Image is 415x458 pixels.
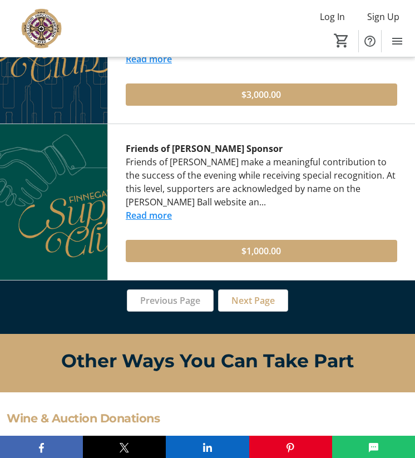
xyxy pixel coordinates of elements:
[61,349,354,372] span: Other Ways You Can Take Part
[386,30,408,52] button: Menu
[126,209,172,221] a: Read more
[231,294,275,307] span: Next Page
[359,30,381,52] button: Help
[358,8,408,26] button: Sign Up
[241,244,281,258] span: $1,000.00
[7,8,81,50] img: VC Parent Association's Logo
[126,240,397,262] button: $1,000.00
[126,53,172,65] a: Read more
[83,436,166,458] button: X
[367,10,399,23] span: Sign Up
[320,10,345,23] span: Log In
[7,411,160,425] span: Wine & Auction Donations
[126,155,397,209] div: Friends of [PERSON_NAME] make a meaningful contribution to the success of the evening while recei...
[311,8,354,26] button: Log In
[249,436,332,458] button: Pinterest
[166,436,249,458] button: LinkedIn
[332,436,415,458] button: SMS
[126,142,397,155] div: Friends of [PERSON_NAME] Sponsor
[241,88,281,101] span: $3,000.00
[218,289,288,312] button: Next Page
[332,31,352,51] button: Cart
[126,83,397,106] button: $3,000.00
